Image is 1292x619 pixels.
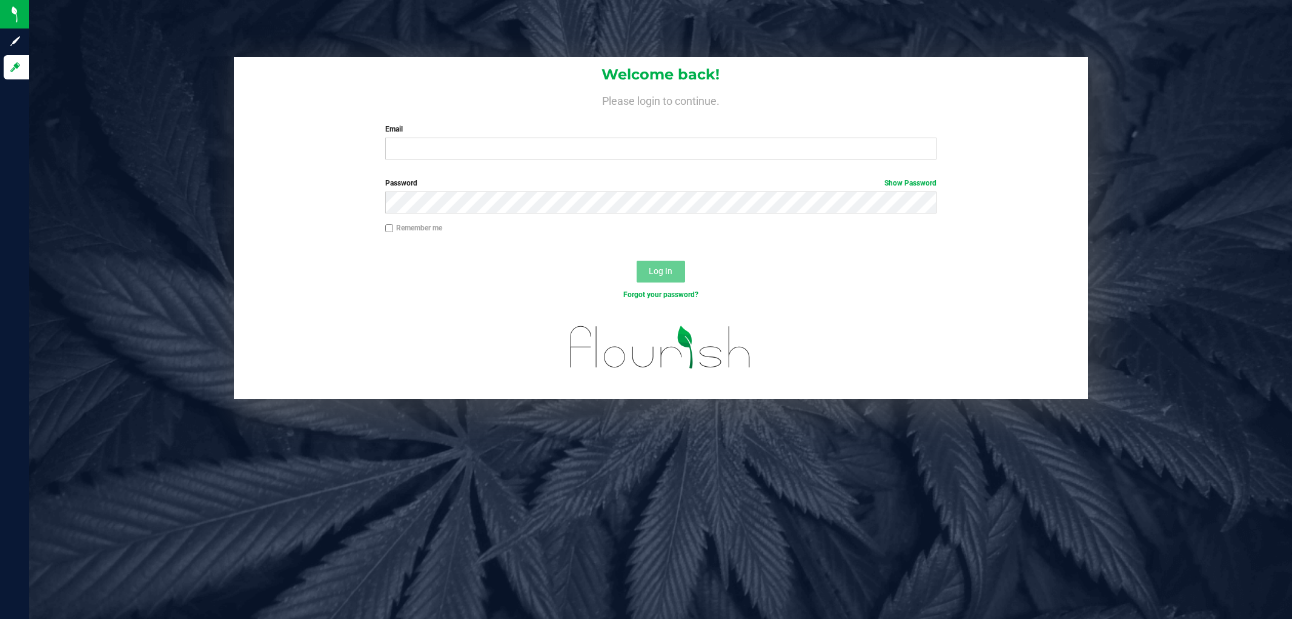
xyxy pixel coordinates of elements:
[9,35,21,47] inline-svg: Sign up
[9,61,21,73] inline-svg: Log in
[637,261,685,283] button: Log In
[623,290,698,299] a: Forgot your password?
[385,224,394,233] input: Remember me
[554,313,767,381] img: flourish_logo.svg
[385,124,936,135] label: Email
[385,223,442,233] label: Remember me
[234,92,1088,107] h4: Please login to continue.
[884,179,936,187] a: Show Password
[234,67,1088,82] h1: Welcome back!
[385,179,417,187] span: Password
[649,266,672,276] span: Log In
